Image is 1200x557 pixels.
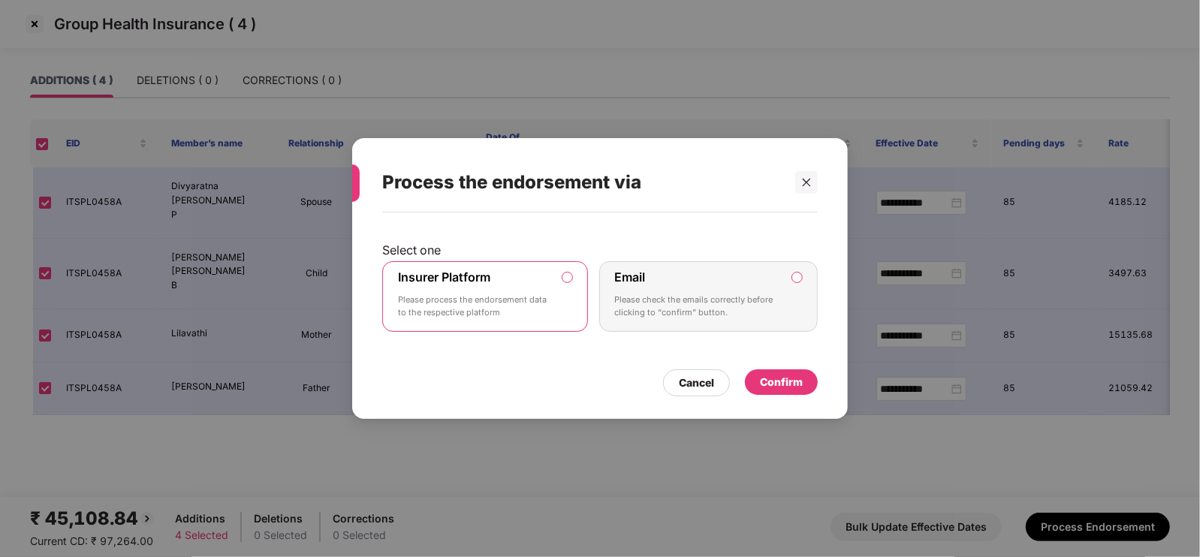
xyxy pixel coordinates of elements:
[398,294,551,320] p: Please process the endorsement data to the respective platform
[562,272,572,282] input: Insurer PlatformPlease process the endorsement data to the respective platform
[760,374,803,390] div: Confirm
[382,153,782,212] div: Process the endorsement via
[801,177,812,188] span: close
[615,294,782,320] p: Please check the emails correctly before clicking to “confirm” button.
[679,375,714,391] div: Cancel
[398,269,490,285] label: Insurer Platform
[382,242,818,257] p: Select one
[792,272,802,282] input: EmailPlease check the emails correctly before clicking to “confirm” button.
[615,269,646,285] label: Email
